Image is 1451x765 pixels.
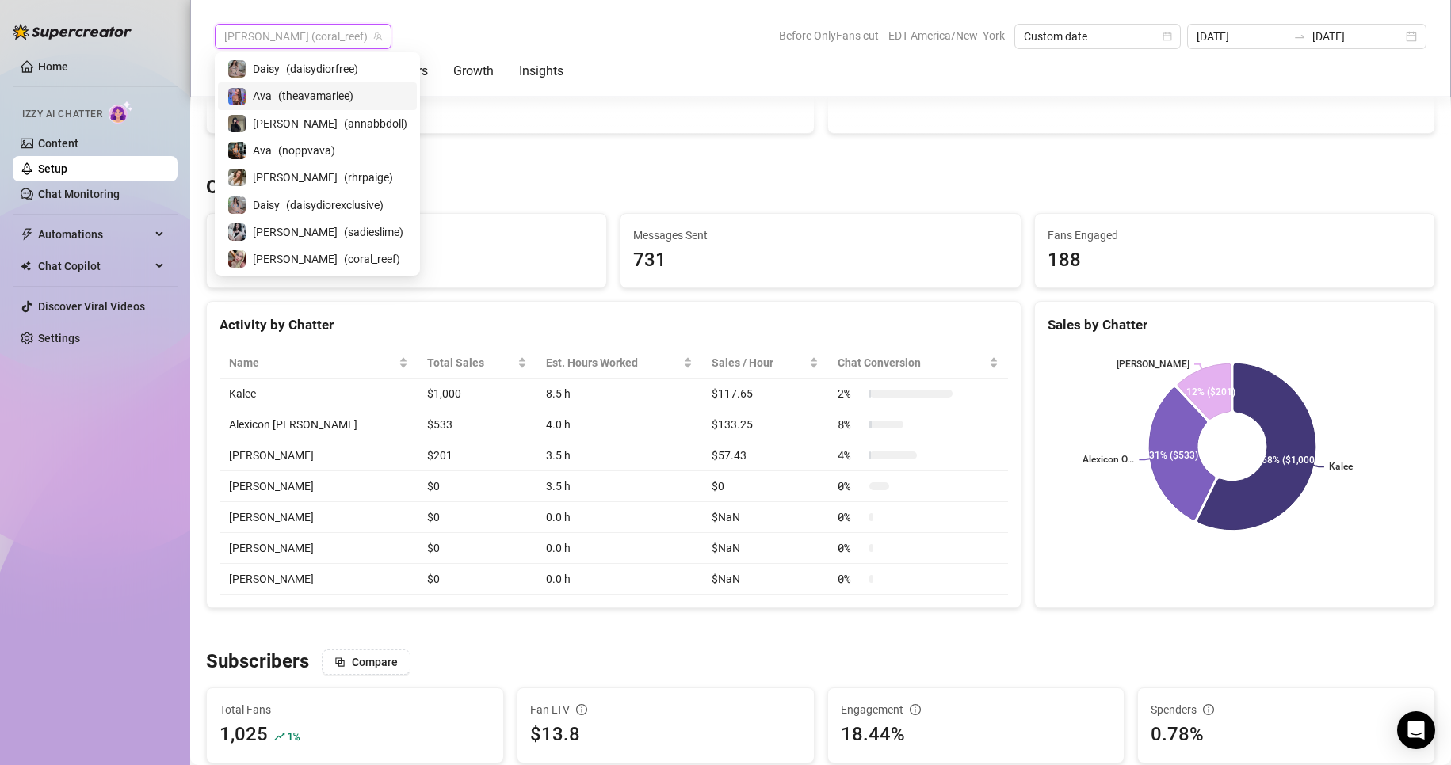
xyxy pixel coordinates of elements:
input: End date [1312,28,1403,45]
td: 0.0 h [536,533,702,564]
span: info-circle [576,704,587,715]
div: 188 [1048,245,1422,276]
span: rise [274,731,285,742]
td: $0 [702,471,827,502]
img: Sadie [228,223,246,241]
div: 731 [633,245,1007,276]
h3: Chatting [206,175,278,200]
td: 8.5 h [536,379,702,409]
span: ( sadieslime ) [344,223,403,241]
span: Compare [352,656,398,668]
td: [PERSON_NAME] [220,533,418,564]
div: Growth [453,62,494,81]
span: [PERSON_NAME] [253,223,338,241]
span: ( coral_reef ) [344,250,400,268]
td: 3.5 h [536,471,702,502]
img: Anna [228,115,246,132]
td: 0.0 h [536,564,702,595]
div: Fan LTV [530,701,801,718]
span: to [1293,30,1306,43]
td: [PERSON_NAME] [220,440,418,471]
td: $NaN [702,502,827,533]
td: 3.5 h [536,440,702,471]
td: $0 [418,502,536,533]
span: Sales / Hour [712,354,805,371]
span: thunderbolt [21,228,33,241]
span: EDT America/New_York [888,24,1005,48]
span: Daisy [253,196,280,214]
span: team [373,32,383,41]
td: 4.0 h [536,409,702,440]
text: Alexicon O... [1083,455,1134,466]
span: 1 % [287,729,299,744]
img: Chat Copilot [21,261,31,272]
span: 0 % [838,539,863,557]
a: Discover Viral Videos [38,300,145,313]
span: [PERSON_NAME] [253,169,338,186]
td: $533 [418,409,536,440]
span: Chat Copilot [38,253,151,279]
div: Insights [519,62,563,81]
div: Engagement [841,701,1112,718]
th: Total Sales [418,348,536,379]
span: [PERSON_NAME] [253,115,338,132]
span: Total Sales [427,354,514,371]
td: [PERSON_NAME] [220,471,418,502]
th: Sales / Hour [702,348,827,379]
div: Est. Hours Worked [546,354,680,371]
span: Fans Engaged [1048,226,1422,244]
span: info-circle [910,704,921,715]
span: 2 % [838,385,863,402]
img: AI Chatter [109,101,133,124]
td: Kalee [220,379,418,409]
span: Messages Sent [633,226,1007,244]
td: $117.65 [702,379,827,409]
td: $201 [418,440,536,471]
button: Compare [322,649,410,675]
td: $0 [418,533,536,564]
span: Anna (coral_reef) [224,25,382,48]
span: ( noppvava ) [278,142,335,159]
td: $57.43 [702,440,827,471]
span: Chat Conversion [838,354,986,371]
span: info-circle [1203,704,1214,715]
img: Ava [228,142,246,159]
div: Spenders [1151,701,1422,718]
span: Before OnlyFans cut [779,24,879,48]
img: Ava [228,88,246,105]
td: [PERSON_NAME] [220,502,418,533]
span: block [334,657,346,668]
div: Sales by Chatter [1048,314,1422,336]
td: Alexicon [PERSON_NAME] [220,409,418,440]
span: Ava [253,142,272,159]
span: calendar [1163,32,1172,41]
div: Activity by Chatter [220,314,1008,336]
td: $133.25 [702,409,827,440]
span: 0 % [838,570,863,588]
span: 8 % [838,416,863,433]
span: 0 % [838,508,863,526]
a: Content [38,137,78,150]
img: Daisy [228,60,246,78]
span: swap-right [1293,30,1306,43]
div: 1,025 [220,720,268,750]
span: Total Fans [220,701,491,718]
span: ( daisydiorexclusive ) [286,196,384,214]
span: ( theavamariee ) [278,87,353,105]
div: Open Intercom Messenger [1397,711,1435,749]
img: Daisy [228,196,246,214]
th: Name [220,348,418,379]
span: Name [229,354,395,371]
img: Anna [228,250,246,268]
div: 18.44% [841,720,1112,750]
a: Home [38,60,68,73]
span: ( daisydiorfree ) [286,60,358,78]
a: Settings [38,332,80,344]
span: 4 % [838,447,863,464]
text: [PERSON_NAME] [1117,359,1189,370]
span: ( annabbdoll ) [344,115,407,132]
span: Custom date [1024,25,1171,48]
span: 0 % [838,478,863,495]
span: Automations [38,222,151,247]
td: [PERSON_NAME] [220,564,418,595]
